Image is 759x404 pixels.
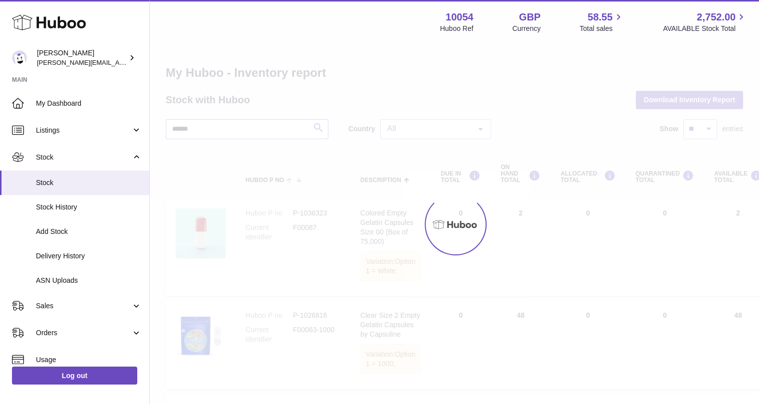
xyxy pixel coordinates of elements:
[579,24,624,33] span: Total sales
[663,10,747,33] a: 2,752.00 AVAILABLE Stock Total
[446,10,474,24] strong: 10054
[587,10,612,24] span: 58.55
[12,50,27,65] img: luz@capsuline.com
[697,10,736,24] span: 2,752.00
[36,328,131,338] span: Orders
[36,178,142,188] span: Stock
[36,276,142,285] span: ASN Uploads
[440,24,474,33] div: Huboo Ref
[36,153,131,162] span: Stock
[36,355,142,365] span: Usage
[37,48,127,67] div: [PERSON_NAME]
[663,24,747,33] span: AVAILABLE Stock Total
[36,99,142,108] span: My Dashboard
[519,10,540,24] strong: GBP
[37,58,200,66] span: [PERSON_NAME][EMAIL_ADDRESS][DOMAIN_NAME]
[36,202,142,212] span: Stock History
[579,10,624,33] a: 58.55 Total sales
[36,301,131,311] span: Sales
[12,367,137,385] a: Log out
[36,251,142,261] span: Delivery History
[512,24,541,33] div: Currency
[36,227,142,236] span: Add Stock
[36,126,131,135] span: Listings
